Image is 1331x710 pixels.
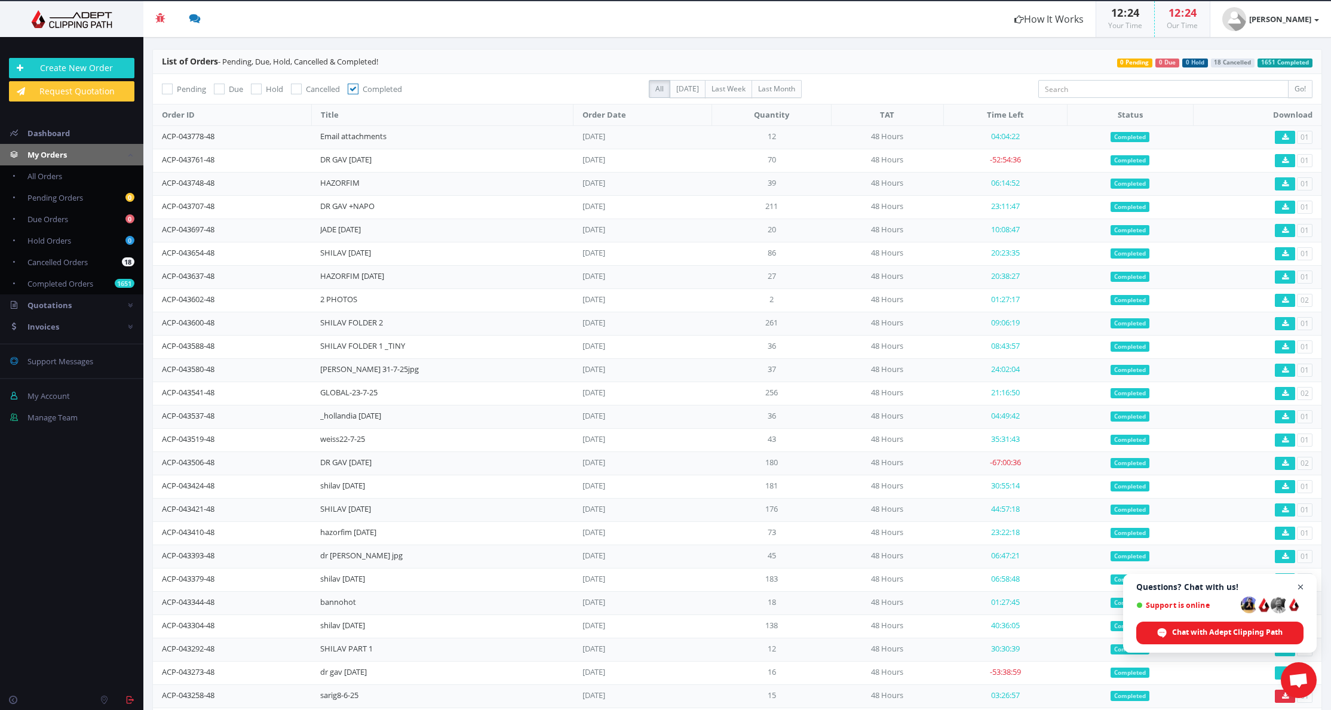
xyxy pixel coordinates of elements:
td: 48 Hours [832,335,943,358]
td: [DATE] [574,335,712,358]
span: Completed [1111,435,1149,445]
a: HAZORFIM [DATE] [320,271,384,281]
span: Completed [1111,132,1149,143]
b: 0 [125,214,134,223]
td: 48 Hours [832,545,943,568]
span: Completed [1111,248,1149,259]
td: 09:06:19 [943,312,1067,335]
td: [DATE] [574,545,712,568]
span: Chat with Adept Clipping Path [1172,627,1283,638]
a: ACP-043344-48 [162,597,214,607]
b: 0 [125,193,134,202]
td: 48 Hours [832,219,943,242]
th: Time Left [943,104,1067,126]
span: Hold [266,84,283,94]
a: ACP-043541-48 [162,387,214,398]
a: Request Quotation [9,81,134,102]
strong: [PERSON_NAME] [1249,14,1311,24]
td: 48 Hours [832,358,943,382]
a: ACP-043778-48 [162,131,214,142]
div: Open chat [1281,662,1317,698]
span: Questions? Chat with us! [1136,582,1304,592]
span: Pending [177,84,206,94]
th: Order Date [574,104,712,126]
span: Completed [1111,388,1149,399]
span: Completed Orders [27,278,93,289]
span: Pending Orders [27,192,83,203]
td: 48 Hours [832,661,943,684]
td: 23:11:47 [943,195,1067,219]
a: HAZORFIM [320,177,360,188]
a: ACP-043537-48 [162,410,214,421]
a: shilav [DATE] [320,620,365,631]
span: 0 Hold [1182,59,1208,67]
a: SHILAV FOLDER 2 [320,317,383,328]
td: [DATE] [574,149,712,172]
span: Completed [1111,179,1149,189]
span: Completed [1111,574,1149,585]
span: Cancelled Orders [27,257,88,268]
a: ACP-043258-48 [162,690,214,700]
td: [DATE] [574,312,712,335]
td: -67:00:36 [943,451,1067,475]
a: How It Works [1002,1,1096,37]
span: Completed [1111,225,1149,236]
td: 37 [711,358,831,382]
span: Completed [1111,411,1149,422]
td: 08:43:57 [943,335,1067,358]
td: 261 [711,312,831,335]
a: DR GAV [DATE] [320,457,372,468]
td: [DATE] [574,428,712,451]
input: Search [1038,80,1289,98]
td: [DATE] [574,568,712,591]
a: ACP-043761-48 [162,154,214,165]
td: 24:02:04 [943,358,1067,382]
td: [DATE] [574,405,712,428]
a: ACP-043580-48 [162,364,214,374]
td: 04:49:42 [943,405,1067,428]
td: 181 [711,475,831,498]
a: ACP-043748-48 [162,177,214,188]
label: Last Month [752,80,802,98]
a: _hollandia [DATE] [320,410,381,421]
span: Completed [1111,668,1149,678]
td: [DATE] [574,475,712,498]
td: 48 Hours [832,288,943,312]
td: [DATE] [574,219,712,242]
td: 43 [711,428,831,451]
td: 06:47:21 [943,545,1067,568]
td: 21:16:50 [943,382,1067,405]
td: [DATE] [574,242,712,265]
a: DR GAV [DATE] [320,154,372,165]
span: Completed [1111,621,1149,632]
a: dr [PERSON_NAME] jpg [320,550,403,561]
td: [DATE] [574,498,712,521]
td: 138 [711,614,831,638]
td: 18 [711,591,831,614]
span: Completed [1111,342,1149,352]
td: 48 Hours [832,242,943,265]
td: 48 Hours [832,405,943,428]
td: 256 [711,382,831,405]
td: 48 Hours [832,149,943,172]
td: [DATE] [574,684,712,708]
a: shilav [DATE] [320,480,365,491]
a: 2 PHOTOS [320,294,357,305]
a: ACP-043519-48 [162,434,214,444]
a: ACP-043637-48 [162,271,214,281]
span: Completed [1111,481,1149,492]
a: ACP-043379-48 [162,573,214,584]
a: ACP-043697-48 [162,224,214,235]
a: SHILAV PART 1 [320,643,373,654]
span: All Orders [27,171,62,182]
span: Completed [1111,505,1149,515]
td: [DATE] [574,172,712,195]
a: shilav [DATE] [320,573,365,584]
a: DR GAV +NAPO [320,201,375,211]
td: 12 [711,125,831,149]
img: Adept Graphics [9,10,134,28]
td: 03:26:57 [943,684,1067,708]
td: 20:23:35 [943,242,1067,265]
span: Manage Team [27,412,78,423]
span: Completed [1111,528,1149,539]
